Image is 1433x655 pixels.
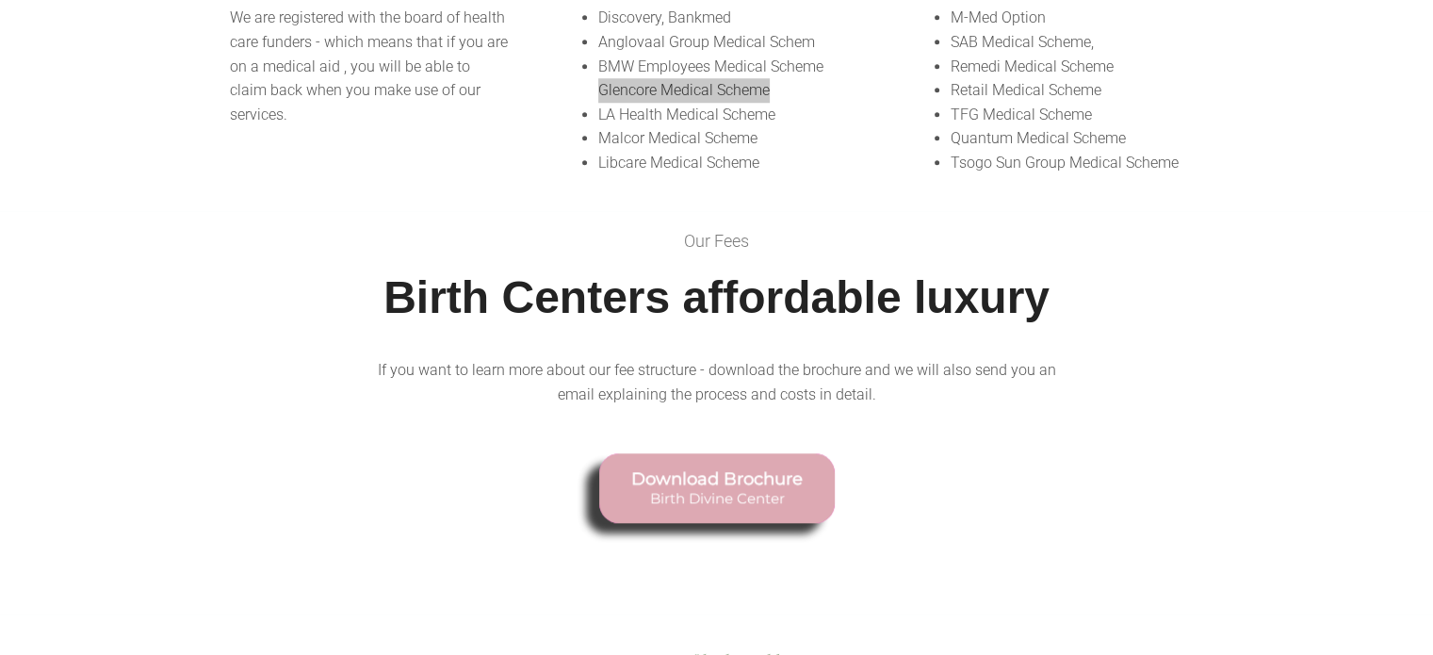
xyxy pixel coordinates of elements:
li: M-Med Option [951,6,1214,30]
li: LA Health Medical Scheme [598,103,862,127]
span: Birth Divine Center [631,489,803,506]
li: Retail Medical Scheme [951,78,1214,103]
li: BMW Employees Medical Scheme Glencore Medical Scheme [598,55,862,103]
li: Remedi Medical Scheme [951,55,1214,79]
li: Tsogo Sun Group Medical Scheme [951,151,1214,175]
p: If you want to learn more about our fee structure - download the brochure and we will also send y... [368,358,1065,406]
li: Quantum Medical Scheme [951,126,1214,151]
li: Libcare Medical Scheme [598,151,862,175]
p: We are registered with the board of health care funders - which means that if you are on a medica... [230,6,510,126]
a: Download Brochure Birth Divine Center [599,453,835,523]
li: SAB Medical Scheme, [951,30,1214,55]
span: Our Fees [684,231,749,251]
li: TFG Medical Scheme [951,103,1214,127]
span: Birth Centers affordable luxury [383,272,1050,322]
li: Discovery, Bankmed [598,6,862,30]
li: Anglovaal Group Medical Schem [598,30,862,55]
li: Malcor Medical Scheme [598,126,862,151]
span: Download Brochure [631,469,803,490]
